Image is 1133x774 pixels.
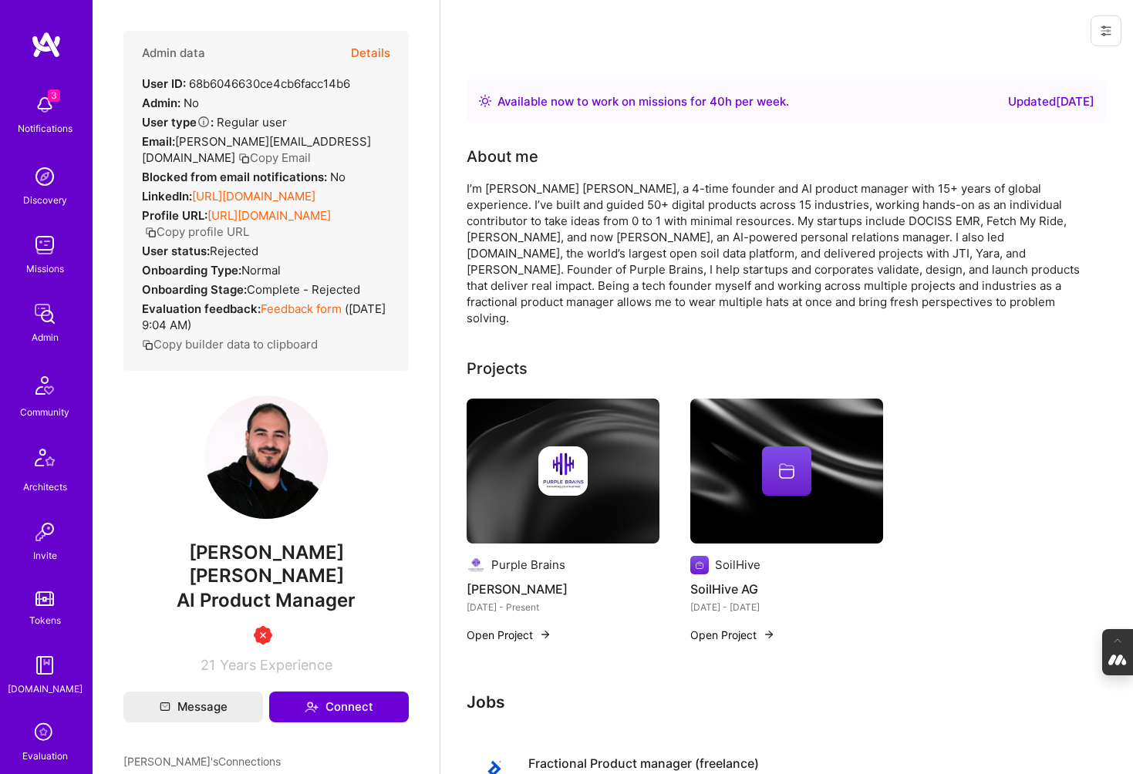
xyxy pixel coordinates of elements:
[467,357,528,380] div: Projects
[33,547,57,564] div: Invite
[210,244,258,258] span: Rejected
[142,134,175,149] strong: Email:
[467,145,538,168] div: About me
[32,329,59,345] div: Admin
[479,95,491,107] img: Availability
[142,96,180,110] strong: Admin:
[539,628,551,641] img: arrow-right
[142,115,214,130] strong: User type :
[467,599,659,615] div: [DATE] - Present
[142,169,346,185] div: No
[18,120,72,136] div: Notifications
[238,153,250,164] i: icon Copy
[690,627,775,643] button: Open Project
[690,399,883,543] img: cover
[142,244,210,258] strong: User status:
[22,748,68,764] div: Evaluation
[142,76,350,92] div: 68b6046630ce4cb6facc14b6
[142,208,207,223] strong: Profile URL:
[238,150,311,166] button: Copy Email
[8,681,83,697] div: [DOMAIN_NAME]
[29,89,60,120] img: bell
[690,579,883,599] h4: SoilHive AG
[142,114,287,130] div: Regular user
[305,700,319,714] i: icon Connect
[690,599,883,615] div: [DATE] - [DATE]
[142,301,261,316] strong: Evaluation feedback:
[241,263,281,278] span: normal
[497,93,789,111] div: Available now to work on missions for h per week .
[29,612,61,628] div: Tokens
[26,442,63,479] img: Architects
[467,579,659,599] h4: [PERSON_NAME]
[29,650,60,681] img: guide book
[715,557,760,573] div: SoilHive
[142,134,371,165] span: [PERSON_NAME][EMAIL_ADDRESS][DOMAIN_NAME]
[142,95,199,111] div: No
[220,657,332,673] span: Years Experience
[48,89,60,102] span: 3
[201,657,215,673] span: 21
[29,517,60,547] img: Invite
[35,591,54,606] img: tokens
[142,336,318,352] button: Copy builder data to clipboard
[247,282,360,297] span: Complete - Rejected
[142,301,390,333] div: ( [DATE] 9:04 AM )
[207,208,331,223] a: [URL][DOMAIN_NAME]
[1008,93,1094,111] div: Updated [DATE]
[31,31,62,59] img: logo
[197,115,211,129] i: Help
[160,702,170,712] i: icon Mail
[23,192,67,208] div: Discovery
[269,692,409,722] button: Connect
[254,626,272,644] img: Unqualified
[123,753,281,769] span: [PERSON_NAME]'s Connections
[30,718,59,748] i: icon SelectionTeam
[26,367,63,404] img: Community
[29,230,60,261] img: teamwork
[261,301,342,316] a: Feedback form
[467,627,551,643] button: Open Project
[142,46,205,60] h4: Admin data
[142,263,241,278] strong: Onboarding Type:
[145,224,249,240] button: Copy profile URL
[467,692,1091,712] h3: Jobs
[142,170,330,184] strong: Blocked from email notifications:
[142,76,186,91] strong: User ID:
[23,479,67,495] div: Architects
[142,189,192,204] strong: LinkedIn:
[710,94,725,109] span: 40
[142,339,153,351] i: icon Copy
[467,556,485,574] img: Company logo
[20,404,69,420] div: Community
[204,395,328,519] img: User Avatar
[528,755,759,772] h4: Fractional Product manager (freelance)
[123,541,409,587] span: [PERSON_NAME] [PERSON_NAME]
[177,589,356,611] span: AI Product Manager
[145,227,157,238] i: icon Copy
[123,692,263,722] button: Message
[763,628,775,641] img: arrow-right
[29,161,60,192] img: discovery
[29,298,60,329] img: admin teamwork
[538,446,588,496] img: Company logo
[351,31,390,76] button: Details
[491,557,565,573] div: Purple Brains
[26,261,64,277] div: Missions
[142,282,247,297] strong: Onboarding Stage:
[192,189,315,204] a: [URL][DOMAIN_NAME]
[467,180,1084,326] div: I’m [PERSON_NAME] [PERSON_NAME], a 4-time founder and AI product manager with 15+ years of global...
[690,556,709,574] img: Company logo
[467,399,659,543] img: cover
